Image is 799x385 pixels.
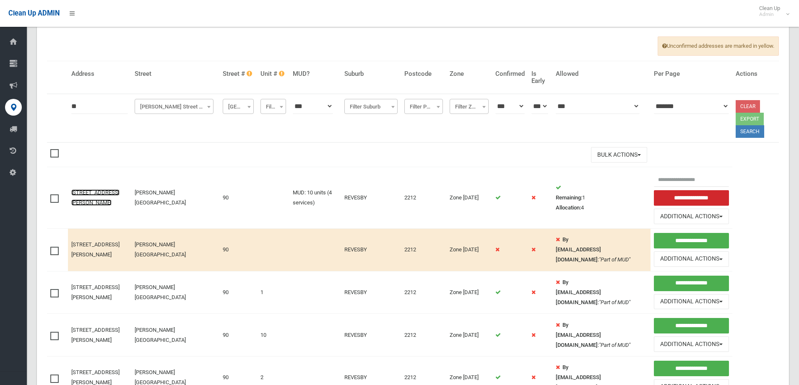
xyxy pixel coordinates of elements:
strong: Remaining: [556,194,582,201]
h4: Street [135,70,216,78]
span: Filter Street # [223,99,254,114]
td: [PERSON_NAME][GEOGRAPHIC_DATA] [131,229,219,271]
span: Filter Zone [452,101,487,113]
em: "Part of MUD" [599,299,630,305]
button: Search [736,125,764,138]
button: Additional Actions [654,294,729,310]
h4: Zone [450,70,489,78]
td: : [552,229,651,271]
td: 90 [219,167,258,229]
td: 2212 [401,229,446,271]
td: [PERSON_NAME][GEOGRAPHIC_DATA] [131,314,219,357]
td: REVESBY [341,314,401,357]
a: [STREET_ADDRESS][PERSON_NAME] [71,189,120,206]
h4: Actions [736,70,776,78]
h4: Suburb [344,70,397,78]
span: Unconfirmed addresses are marked in yellow. [658,36,779,56]
span: Vega Street (REVESBY) [135,99,213,114]
td: REVESBY [341,167,401,229]
strong: Allocation: [556,204,581,211]
a: [STREET_ADDRESS][PERSON_NAME] [71,327,120,343]
em: "Part of MUD" [599,256,630,263]
td: 2212 [401,167,446,229]
span: Filter Suburb [346,101,395,113]
td: REVESBY [341,271,401,314]
td: MUD: 10 units (4 services) [289,167,341,229]
td: 90 [219,229,258,271]
td: 1 4 [552,167,651,229]
a: Clear [736,100,760,113]
td: Zone [DATE] [446,314,492,357]
strong: By [EMAIL_ADDRESS][DOMAIN_NAME] [556,279,601,305]
span: Filter Zone [450,99,489,114]
h4: Postcode [404,70,443,78]
td: : [552,271,651,314]
td: [PERSON_NAME][GEOGRAPHIC_DATA] [131,271,219,314]
h4: Is Early [531,70,549,84]
strong: By [EMAIL_ADDRESS][DOMAIN_NAME] [556,236,601,263]
button: Bulk Actions [591,147,647,163]
td: 90 [219,314,258,357]
span: Clean Up ADMIN [8,9,60,17]
strong: By [EMAIL_ADDRESS][DOMAIN_NAME] [556,322,601,348]
td: REVESBY [341,229,401,271]
span: Filter Postcode [406,101,441,113]
h4: Per Page [654,70,729,78]
td: Zone [DATE] [446,271,492,314]
button: Export [736,113,764,125]
span: Filter Unit # [260,99,286,114]
a: [STREET_ADDRESS][PERSON_NAME] [71,284,120,300]
button: Additional Actions [654,251,729,267]
td: 10 [257,314,289,357]
td: 90 [219,271,258,314]
td: 1 [257,271,289,314]
td: : [552,314,651,357]
h4: MUD? [293,70,338,78]
span: Filter Postcode [404,99,443,114]
span: Filter Suburb [344,99,397,114]
span: Clean Up [755,5,789,18]
a: [STREET_ADDRESS][PERSON_NAME] [71,241,120,258]
td: 2212 [401,271,446,314]
h4: Address [71,70,128,78]
button: Additional Actions [654,209,729,224]
span: Filter Unit # [263,101,284,113]
h4: Unit # [260,70,286,78]
em: "Part of MUD" [599,342,630,348]
td: Zone [DATE] [446,229,492,271]
td: 2212 [401,314,446,357]
span: Filter Street # [225,101,252,113]
small: Admin [759,11,780,18]
span: Vega Street (REVESBY) [137,101,211,113]
button: Additional Actions [654,336,729,352]
h4: Street # [223,70,254,78]
h4: Confirmed [495,70,525,78]
td: Zone [DATE] [446,167,492,229]
h4: Allowed [556,70,647,78]
td: [PERSON_NAME][GEOGRAPHIC_DATA] [131,167,219,229]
